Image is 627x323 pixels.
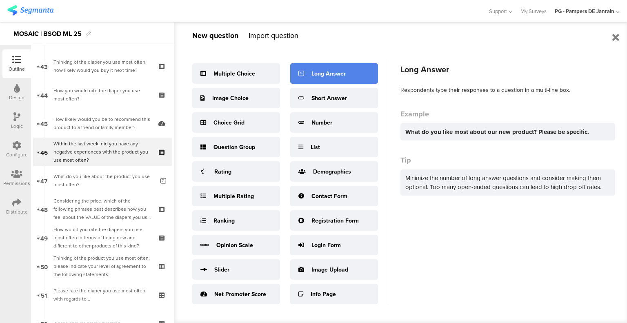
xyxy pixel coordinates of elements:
a: 48 Considering the price, which of the following phrases best describes how you feel about the VA... [33,195,172,223]
div: Choice Grid [213,118,245,127]
div: Ranking [213,216,235,225]
div: What do you like about the product you use most often? [53,172,154,189]
div: Slider [214,265,229,274]
a: 50 Thinking of the product you use most often, please indicate your level of agreement to the fol... [33,252,172,281]
div: Multiple Rating [213,192,254,200]
div: Distribute [6,208,28,216]
span: 44 [40,90,48,99]
div: Image Choice [212,94,249,102]
div: Logic [11,123,23,130]
img: segmanta logo [7,5,53,16]
div: Multiple Choice [213,69,255,78]
div: Image Upload [311,265,348,274]
span: 48 [40,205,48,214]
span: Support [489,7,507,15]
div: Thinking of the product you use most often, please indicate your level of agreement to the follow... [53,254,151,278]
div: Long Answer [311,69,346,78]
div: Short Answer [311,94,347,102]
div: Number [311,118,332,127]
div: Tip [400,155,615,165]
span: 47 [40,176,47,185]
div: Design [9,94,24,101]
div: How likely would you be to recommend this product to a friend or family member? [53,115,151,131]
span: 46 [40,147,48,156]
div: MOSAIC | BSOD ML 25 [13,27,82,40]
div: How would you rate the diapers you use most often in terms of being new and different to other pr... [53,225,151,250]
div: Login Form [311,241,341,249]
div: Considering the price, which of the following phrases best describes how you feel about the VALUE... [53,197,151,221]
div: How you would rate the diaper you use most often? [53,87,151,103]
a: 46 Within the last week, did you have any negative experiences with the product you use most often? [33,138,172,166]
span: 45 [40,119,48,128]
div: Import question [249,30,298,41]
a: 45 How likely would you be to recommend this product to a friend or family member? [33,109,172,138]
div: Permissions [3,180,30,187]
div: List [311,143,320,151]
div: Registration Form [311,216,359,225]
div: Opinion Scale [216,241,253,249]
a: 47 What do you like about the product you use most often? [33,166,172,195]
div: Within the last week, did you have any negative experiences with the product you use most often? [53,140,151,164]
div: Contact Form [311,192,347,200]
span: 50 [40,262,48,271]
div: What do you like most about our new product? Please be specific. [405,127,610,136]
div: Configure [6,151,28,158]
a: 49 How would you rate the diapers you use most often in terms of being new and different to other... [33,223,172,252]
a: 44 How you would rate the diaper you use most often? [33,80,172,109]
a: 43 Thinking of the diaper you use most often, how likely would you buy it next time? [33,52,172,80]
div: Respondents type their responses to a question in a multi-line box. [400,86,615,94]
div: Example [400,109,615,119]
div: Outline [9,65,25,73]
div: Long Answer [400,63,615,76]
div: Rating [214,167,231,176]
div: Demographics [313,167,351,176]
div: Info Page [311,290,336,298]
div: New question [192,30,238,41]
span: 43 [40,62,48,71]
div: Minimize the number of long answer questions and consider making them optional. Too many open-end... [400,169,615,196]
a: 51 Please rate the diaper you use most often with regards to... [33,281,172,309]
span: 49 [40,233,48,242]
span: 51 [41,290,47,299]
div: Thinking of the diaper you use most often, how likely would you buy it next time? [53,58,151,74]
div: Question Group [213,143,255,151]
div: Net Promoter Score [214,290,266,298]
div: PG - Pampers DE Janrain [555,7,614,15]
div: Please rate the diaper you use most often with regards to... [53,287,151,303]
